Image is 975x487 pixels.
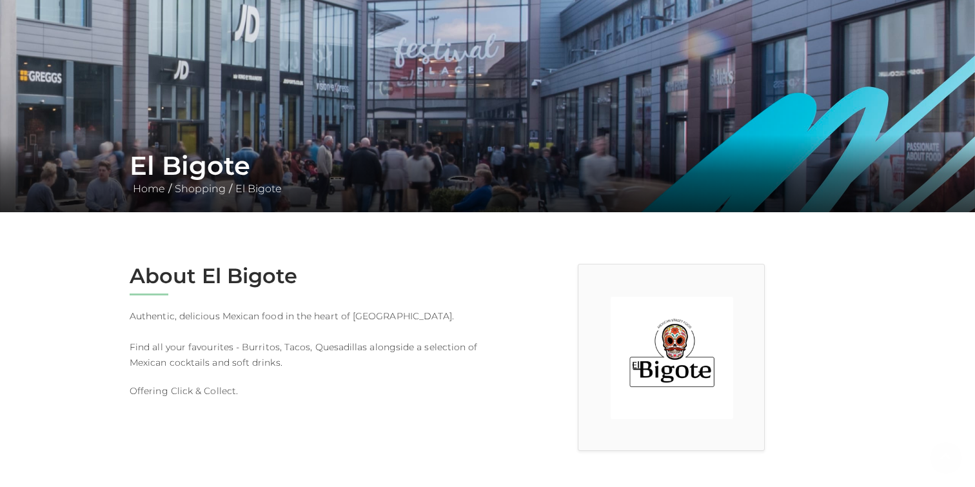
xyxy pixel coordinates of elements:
[172,183,229,195] a: Shopping
[130,383,478,399] p: Offering Click & Collect.
[130,264,478,288] h2: About El Bigote
[130,150,845,181] h1: El Bigote
[130,183,168,195] a: Home
[120,150,855,197] div: / /
[232,183,285,195] a: El Bigote
[130,308,478,370] p: Authentic, delicious Mexican food in the heart of [GEOGRAPHIC_DATA]. Find all your favourites - B...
